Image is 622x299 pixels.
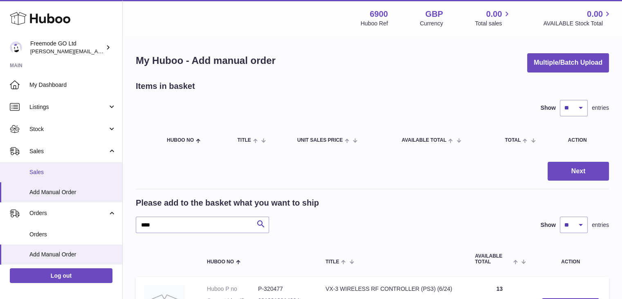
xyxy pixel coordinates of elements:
span: Huboo no [167,138,194,143]
span: AVAILABLE Total [475,254,511,264]
h2: Please add to the basket what you want to ship [136,197,319,208]
span: [PERSON_NAME][EMAIL_ADDRESS][DOMAIN_NAME] [30,48,164,54]
div: Currency [420,20,443,27]
img: lenka.smikniarova@gioteck.com [10,41,22,54]
span: Sales [29,168,116,176]
dd: P-320477 [258,285,309,293]
a: 0.00 Total sales [475,9,511,27]
span: 0.00 [486,9,502,20]
span: entries [592,104,609,112]
h2: Items in basket [136,81,195,92]
span: Title [237,138,251,143]
span: Sales [29,147,108,155]
strong: 6900 [370,9,388,20]
div: Freemode GO Ltd [30,40,104,55]
span: Total sales [475,20,511,27]
span: AVAILABLE Stock Total [543,20,612,27]
span: Title [326,259,339,265]
span: 0.00 [587,9,603,20]
span: Add Manual Order [29,188,116,196]
span: AVAILABLE Total [402,138,446,143]
span: Total [505,138,521,143]
span: Orders [29,209,108,217]
dt: Huboo P no [207,285,258,293]
div: Huboo Ref [361,20,388,27]
h1: My Huboo - Add manual order [136,54,276,67]
span: Add Manual Order [29,251,116,258]
span: My Dashboard [29,81,116,89]
span: Listings [29,103,108,111]
span: Stock [29,125,108,133]
span: entries [592,221,609,229]
th: Action [532,245,609,272]
a: Log out [10,268,112,283]
label: Show [541,221,556,229]
button: Next [548,162,609,181]
span: Unit Sales Price [297,138,343,143]
strong: GBP [425,9,443,20]
span: Orders [29,231,116,238]
button: Multiple/Batch Upload [527,53,609,72]
span: Huboo no [207,259,234,265]
label: Show [541,104,556,112]
a: 0.00 AVAILABLE Stock Total [543,9,612,27]
div: Action [568,138,601,143]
